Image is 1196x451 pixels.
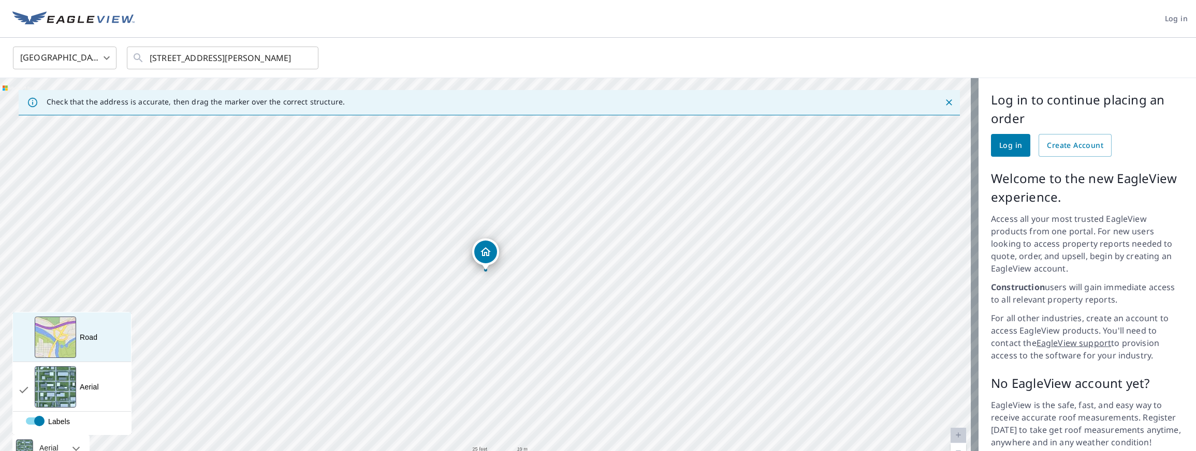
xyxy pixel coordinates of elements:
[12,312,132,435] div: View aerial and more...
[1037,337,1112,349] a: EagleView support
[1047,139,1103,152] span: Create Account
[47,97,345,107] p: Check that the address is accurate, then drag the marker over the correct structure.
[12,11,135,27] img: EV Logo
[991,312,1184,362] p: For all other industries, create an account to access EagleView products. You'll need to contact ...
[991,374,1184,393] p: No EagleView account yet?
[13,412,131,434] div: enabled
[1165,12,1188,25] span: Log in
[951,428,966,443] a: Current Level 20, Zoom In Disabled
[1039,134,1112,157] a: Create Account
[472,238,499,270] div: Dropped pin, building 1, Residential property, 8154 Sun Palm Dr Kissimmee, FL 34747
[991,213,1184,275] p: Access all your most trusted EagleView products from one portal. For new users looking to access ...
[13,416,152,427] label: Labels
[991,91,1184,128] p: Log in to continue placing an order
[991,169,1184,206] p: Welcome to the new EagleView experience.
[80,332,97,342] div: Road
[13,43,116,72] div: [GEOGRAPHIC_DATA]
[991,134,1030,157] a: Log in
[999,139,1022,152] span: Log in
[991,281,1184,306] p: users will gain immediate access to all relevant property reports.
[80,382,99,392] div: Aerial
[991,281,1045,293] strong: Construction
[942,96,956,109] button: Close
[150,43,297,72] input: Search by address or latitude-longitude
[991,399,1184,448] p: EagleView is the safe, fast, and easy way to receive accurate roof measurements. Register [DATE] ...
